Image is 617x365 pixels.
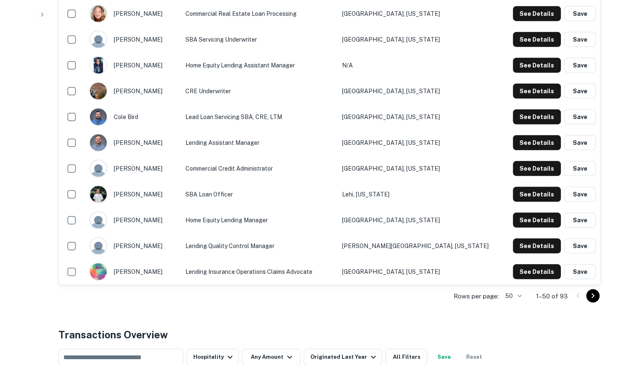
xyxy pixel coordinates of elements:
[513,109,561,124] button: See Details
[90,238,107,254] img: 9c8pery4andzj6ohjkjp54ma2
[90,108,177,126] div: cole bird
[181,130,338,156] td: Lending Assistant Manager
[338,259,503,285] td: [GEOGRAPHIC_DATA], [US_STATE]
[181,233,338,259] td: Lending Quality Control Manager
[90,31,107,48] img: 9c8pery4andzj6ohjkjp54ma2
[90,237,177,255] div: [PERSON_NAME]
[338,78,503,104] td: [GEOGRAPHIC_DATA], [US_STATE]
[338,52,503,78] td: N/A
[181,27,338,52] td: SBA Servicing Underwriter
[310,352,378,362] div: Originated Last Year
[513,84,561,99] button: See Details
[513,264,561,279] button: See Details
[564,264,596,279] button: Save
[181,259,338,285] td: Lending Insurance Operations Claims Advocate
[564,213,596,228] button: Save
[513,6,561,21] button: See Details
[90,82,177,100] div: [PERSON_NAME]
[90,160,177,177] div: [PERSON_NAME]
[564,58,596,73] button: Save
[513,161,561,176] button: See Details
[564,6,596,21] button: Save
[90,211,177,229] div: [PERSON_NAME]
[90,134,107,151] img: 1654547932861
[338,27,503,52] td: [GEOGRAPHIC_DATA], [US_STATE]
[536,291,568,301] p: 1–50 of 93
[338,1,503,27] td: [GEOGRAPHIC_DATA], [US_STATE]
[58,327,168,342] h4: Transactions Overview
[513,58,561,73] button: See Details
[564,238,596,253] button: Save
[502,290,523,302] div: 50
[338,207,503,233] td: [GEOGRAPHIC_DATA], [US_STATE]
[564,135,596,150] button: Save
[338,104,503,130] td: [GEOGRAPHIC_DATA], [US_STATE]
[564,84,596,99] button: Save
[513,135,561,150] button: See Details
[90,263,107,280] img: 1517623695841
[454,291,499,301] p: Rows per page:
[513,32,561,47] button: See Details
[338,233,503,259] td: [PERSON_NAME][GEOGRAPHIC_DATA], [US_STATE]
[181,156,338,181] td: Commercial Credit Administrator
[90,263,177,281] div: [PERSON_NAME]
[338,156,503,181] td: [GEOGRAPHIC_DATA], [US_STATE]
[181,207,338,233] td: Home Equity Lending Manager
[338,130,503,156] td: [GEOGRAPHIC_DATA], [US_STATE]
[586,289,600,303] button: Go to next page
[90,31,177,48] div: [PERSON_NAME]
[90,212,107,228] img: 9c8pery4andzj6ohjkjp54ma2
[513,213,561,228] button: See Details
[90,5,107,22] img: 1691117470562
[90,160,107,177] img: 9c8pery4andzj6ohjkjp54ma2
[90,57,177,74] div: [PERSON_NAME]
[90,134,177,151] div: [PERSON_NAME]
[564,161,596,176] button: Save
[513,187,561,202] button: See Details
[338,181,503,207] td: Lehi, [US_STATE]
[181,78,338,104] td: CRE Underwriter
[564,32,596,47] button: Save
[90,109,107,125] img: 1597348138375
[90,57,107,74] img: 1715219106121
[90,83,107,99] img: 1654876166689
[564,187,596,202] button: Save
[181,52,338,78] td: Home Equity Lending Assistant Manager
[90,5,177,22] div: [PERSON_NAME]
[90,186,177,203] div: [PERSON_NAME]
[181,181,338,207] td: SBA Loan Officer
[181,104,338,130] td: Lead Loan Servicing SBA, CRE, LTM
[513,238,561,253] button: See Details
[181,1,338,27] td: Commercial Real Estate Loan Processing
[564,109,596,124] button: Save
[575,298,617,338] iframe: Chat Widget
[90,186,107,203] img: 1674530439057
